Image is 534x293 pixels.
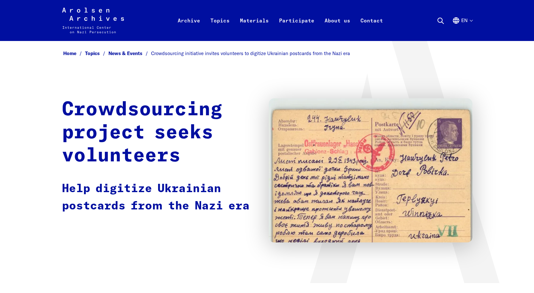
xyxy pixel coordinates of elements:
[319,15,355,41] a: About us
[205,15,235,41] a: Topics
[235,15,274,41] a: Materials
[274,15,319,41] a: Participate
[151,50,350,56] span: Crowdsourcing initiative invites volunteers to digitize Ukrainian postcards from the Nazi era
[85,50,108,56] a: Topics
[452,17,472,40] button: English, language selection
[63,50,85,56] a: Home
[173,15,205,41] a: Archive
[62,49,472,59] nav: Breadcrumb
[62,183,250,212] strong: Help digitize Ukrainian postcards from the Nazi era
[355,15,388,41] a: Contact
[173,8,388,33] nav: Primary
[108,50,151,56] a: News & Events
[62,100,222,166] strong: Crowdsourcing project seeks volunteers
